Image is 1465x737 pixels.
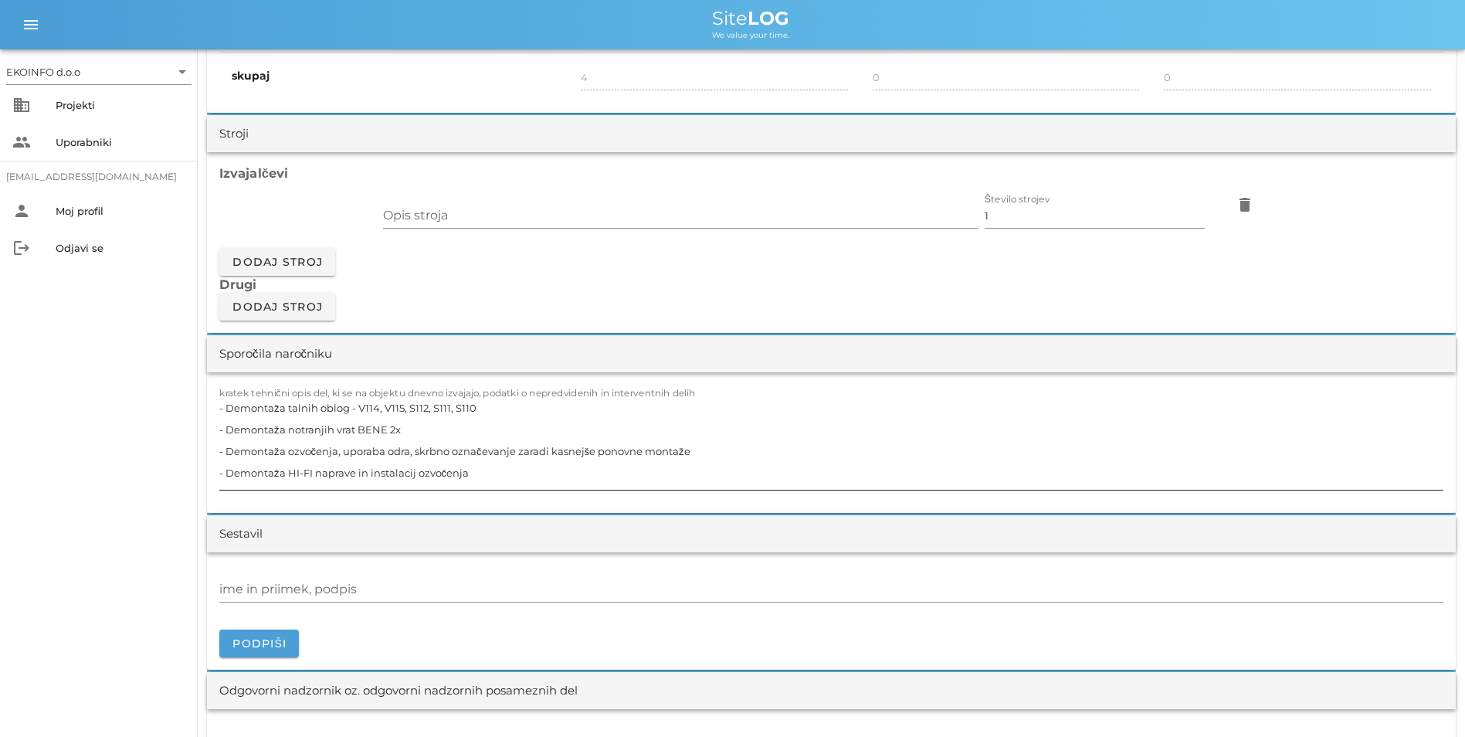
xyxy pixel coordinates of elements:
b: LOG [748,7,789,29]
div: Projekti [56,99,185,111]
div: Pripomoček za klepet [1244,570,1465,737]
div: Uporabniki [56,136,185,148]
button: Dodaj stroj [219,293,335,321]
i: delete [1236,195,1254,214]
div: Odjavi se [56,242,185,254]
label: Število strojev [985,194,1050,205]
span: Dodaj stroj [232,255,323,269]
span: Podpiši [232,637,287,650]
div: Sestavil [219,525,263,543]
i: logout [12,239,31,257]
button: Dodaj stroj [219,248,335,276]
b: skupaj [232,69,270,83]
div: Stroji [219,125,249,143]
div: Odgovorni nadzornik oz. odgovorni nadzornih posameznih del [219,682,578,700]
div: EKOINFO d.o.o [6,59,192,84]
label: kratek tehnični opis del, ki se na objektu dnevno izvajajo, podatki o nepredvidenih in interventn... [219,388,696,399]
i: menu [22,15,40,34]
iframe: Chat Widget [1244,570,1465,737]
div: EKOINFO d.o.o [6,65,80,79]
span: Site [712,7,789,29]
button: Podpiši [219,630,299,657]
i: person [12,202,31,220]
h3: Drugi [219,276,1443,293]
h3: Izvajalčevi [219,165,1443,182]
span: We value your time. [712,30,789,40]
i: people [12,133,31,151]
span: Dodaj stroj [232,300,323,314]
div: Moj profil [56,205,185,217]
i: business [12,96,31,114]
div: Sporočila naročniku [219,345,332,363]
i: arrow_drop_down [173,63,192,81]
